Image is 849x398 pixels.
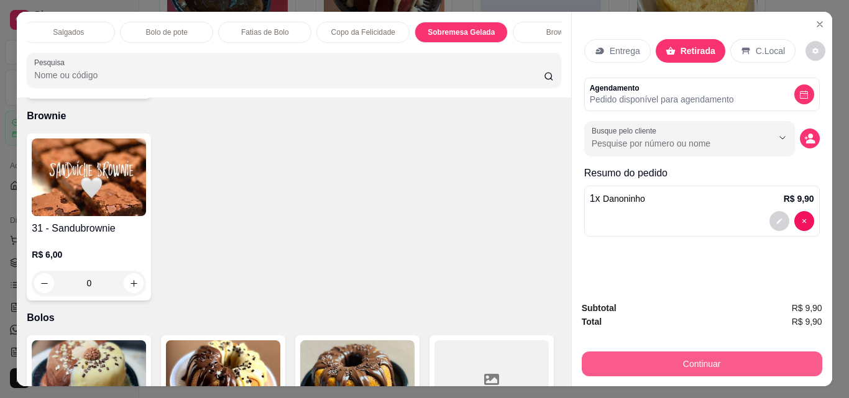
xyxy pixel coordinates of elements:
[582,317,602,327] strong: Total
[794,84,814,104] button: decrease-product-quantity
[241,27,289,37] p: Fatias de Bolo
[32,221,146,236] h4: 31 - Sandubrownie
[428,27,495,37] p: Sobremesa Gelada
[756,45,785,57] p: C.Local
[592,137,753,150] input: Busque pelo cliente
[610,45,640,57] p: Entrega
[590,93,734,106] p: Pedido disponível para agendamento
[681,45,715,57] p: Retirada
[546,27,573,37] p: Brownie
[331,27,395,37] p: Copo da Felicidade
[584,166,820,181] p: Resumo do pedido
[53,27,84,37] p: Salgados
[792,301,822,315] span: R$ 9,90
[603,194,645,204] span: Danoninho
[146,27,188,37] p: Bolo de pote
[792,315,822,328] span: R$ 9,90
[592,125,661,136] label: Busque pelo cliente
[32,138,146,216] img: product-image
[810,14,830,34] button: Close
[34,57,69,68] label: Pesquisa
[27,310,561,325] p: Bolos
[805,41,825,61] button: decrease-product-quantity
[590,83,734,93] p: Agendamento
[582,351,822,376] button: Continuar
[773,128,792,148] button: Show suggestions
[34,69,544,81] input: Pesquisa
[800,129,820,148] button: decrease-product-quantity
[794,211,814,231] button: decrease-product-quantity
[590,191,645,206] p: 1 x
[784,192,814,205] p: R$ 9,90
[27,109,561,124] p: Brownie
[582,303,617,313] strong: Subtotal
[32,248,146,261] p: R$ 6,00
[769,211,789,231] button: decrease-product-quantity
